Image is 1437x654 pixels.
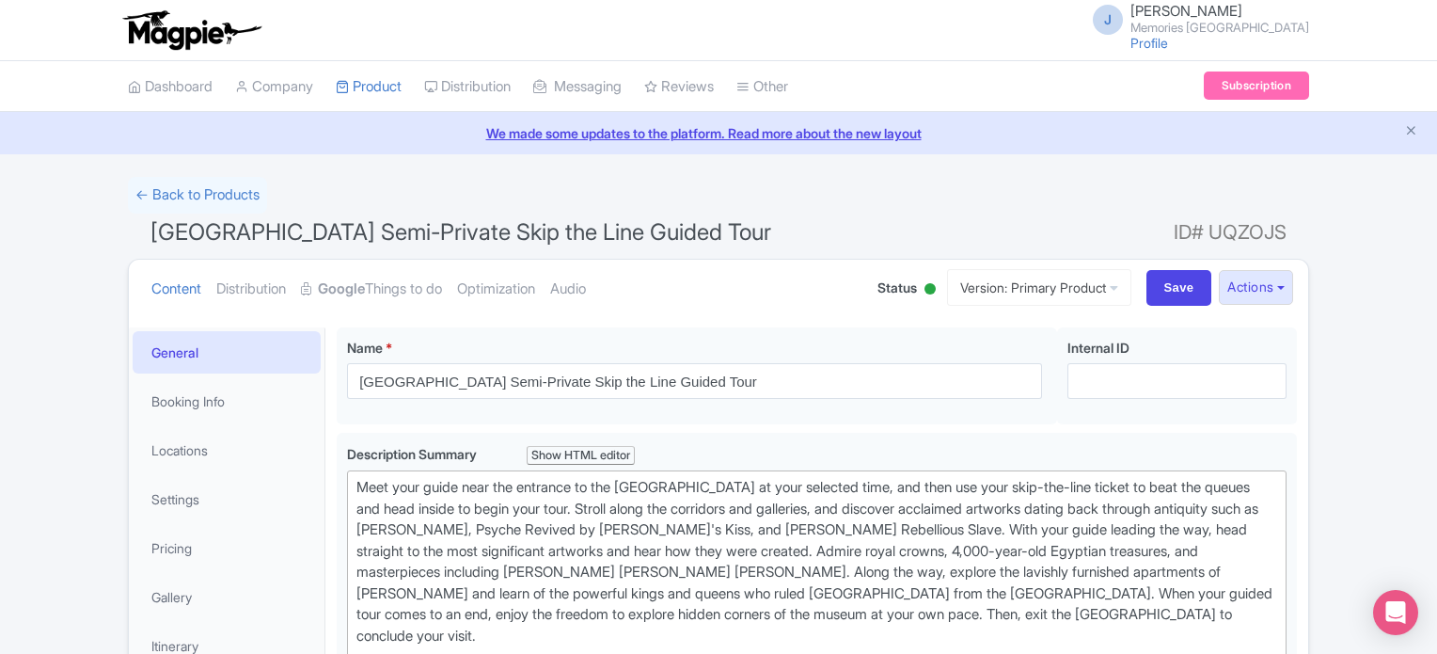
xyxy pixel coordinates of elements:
a: Optimization [457,260,535,319]
a: Other [736,61,788,113]
a: GoogleThings to do [301,260,442,319]
a: Content [151,260,201,319]
a: Settings [133,478,321,520]
a: Profile [1130,35,1168,51]
span: [GEOGRAPHIC_DATA] Semi-Private Skip the Line Guided Tour [150,218,771,246]
span: Internal ID [1067,340,1129,356]
input: Save [1146,270,1212,306]
strong: Google [318,279,365,300]
a: Reviews [644,61,714,113]
button: Close announcement [1404,121,1418,143]
a: ← Back to Products [128,177,267,214]
span: J [1093,5,1123,35]
span: [PERSON_NAME] [1130,2,1242,20]
a: Audio [550,260,586,319]
span: Status [877,278,917,297]
div: Show HTML editor [527,446,635,466]
a: Locations [133,429,321,471]
a: Product [336,61,402,113]
a: We made some updates to the platform. Read more about the new layout [11,123,1426,143]
button: Actions [1219,270,1293,305]
a: J [PERSON_NAME] Memories [GEOGRAPHIC_DATA] [1082,4,1309,34]
div: Active [921,276,940,305]
a: Company [235,61,313,113]
a: Pricing [133,527,321,569]
a: Subscription [1204,72,1309,100]
a: Gallery [133,576,321,618]
a: Version: Primary Product [947,269,1131,306]
a: Dashboard [128,61,213,113]
small: Memories [GEOGRAPHIC_DATA] [1130,22,1309,34]
a: Messaging [533,61,622,113]
a: Booking Info [133,380,321,423]
span: Description Summary [347,446,480,462]
span: Name [347,340,383,356]
a: General [133,331,321,374]
div: Open Intercom Messenger [1373,590,1418,635]
span: ID# UQZOJS [1174,214,1287,251]
a: Distribution [216,260,286,319]
img: logo-ab69f6fb50320c5b225c76a69d11143b.png [118,9,264,51]
a: Distribution [424,61,511,113]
